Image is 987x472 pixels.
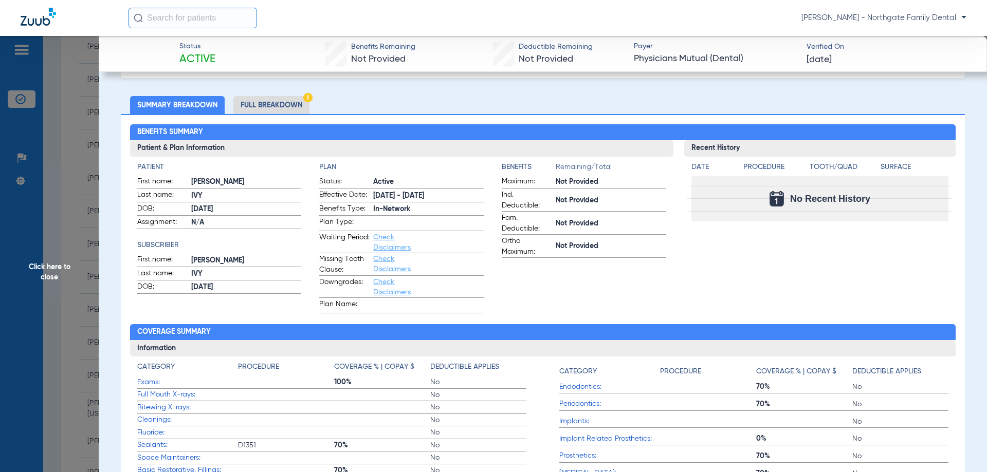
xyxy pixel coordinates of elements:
span: Not Provided [556,177,666,187]
app-breakdown-title: Procedure [660,362,756,381]
span: Not Provided [556,241,666,252]
app-breakdown-title: Benefits [502,162,556,176]
span: Sealants: [137,440,238,450]
app-breakdown-title: Date [691,162,735,176]
h3: Information [130,340,956,356]
span: Endodontics: [559,382,660,392]
h4: Subscriber [137,240,302,251]
span: Missing Tooth Clause: [319,254,370,275]
app-breakdown-title: Procedure [238,362,334,376]
span: In-Network [373,204,484,215]
a: Check Disclaimers [373,234,411,251]
app-breakdown-title: Coverage % | Copay $ [334,362,430,376]
span: No [852,399,948,409]
span: [DATE] - [DATE] [373,191,484,201]
h4: Category [137,362,175,372]
span: Active [373,177,484,187]
span: Assignment: [137,217,188,229]
span: [DATE] [191,204,302,215]
span: DOB: [137,203,188,216]
h4: Category [559,366,597,377]
span: Not Provided [556,218,666,229]
input: Search for patients [129,8,257,28]
span: Full Mouth X-rays: [137,389,238,400]
span: Prosthetics: [559,450,660,461]
h2: Benefits Summary [130,124,956,141]
span: Benefits Remaining [351,42,415,52]
app-breakdown-title: Surface [881,162,948,176]
span: Ind. Deductible: [502,190,552,211]
h3: Recent History [684,140,956,157]
img: Search Icon [134,13,143,23]
span: 0% [756,433,852,444]
span: Maximum: [502,176,552,188]
h4: Deductible Applies [852,366,921,377]
app-breakdown-title: Procedure [743,162,806,176]
span: 70% [756,382,852,392]
h4: Procedure [238,362,279,372]
span: No [430,427,526,438]
span: Waiting Period: [319,232,370,253]
app-breakdown-title: Deductible Applies [852,362,948,381]
h4: Benefits [502,162,556,173]
span: 70% [756,451,852,461]
span: Fam. Deductible: [502,213,552,234]
a: Check Disclaimers [373,255,411,273]
h4: Surface [881,162,948,173]
span: DOB: [137,281,188,294]
h4: Plan [319,162,484,173]
span: Plan Type: [319,217,370,231]
span: No [852,451,948,461]
span: No [430,402,526,412]
img: Calendar [770,191,784,206]
span: Status: [319,176,370,188]
span: IVY [191,191,302,201]
span: No [852,417,948,427]
span: Physicians Mutual (Dental) [634,52,798,65]
h4: Patient [137,162,302,173]
span: Bitewing X-rays: [137,402,238,413]
span: No Recent History [790,194,870,204]
span: Remaining/Total [556,162,666,176]
li: Full Breakdown [233,96,309,114]
span: First name: [137,176,188,188]
span: No [430,390,526,400]
h4: Date [691,162,735,173]
span: Last name: [137,268,188,280]
span: Exams: [137,377,238,388]
a: Check Disclaimers [373,278,411,296]
li: Summary Breakdown [130,96,225,114]
span: 70% [334,440,430,450]
span: No [852,382,948,392]
span: Payer [634,41,798,52]
span: Not Provided [519,54,573,64]
span: Not Provided [351,54,406,64]
span: No [430,452,526,463]
app-breakdown-title: Tooth/Quad [810,162,878,176]
h4: Procedure [660,366,701,377]
app-breakdown-title: Category [137,362,238,376]
span: D1351 [238,440,334,450]
h2: Coverage Summary [130,324,956,341]
span: Space Maintainers: [137,452,238,463]
h4: Coverage % | Copay $ [756,366,836,377]
span: [DATE] [191,282,302,293]
span: Last name: [137,190,188,202]
span: Periodontics: [559,399,660,409]
h4: Tooth/Quad [810,162,878,173]
span: Active [179,52,215,67]
span: Not Provided [556,195,666,206]
span: IVY [191,269,302,279]
span: [DATE] [807,53,832,66]
span: N/A [191,217,302,228]
span: Benefits Type: [319,203,370,216]
span: 70% [756,399,852,409]
app-breakdown-title: Category [559,362,660,381]
span: Fluoride: [137,427,238,438]
span: First name: [137,254,188,267]
span: No [852,433,948,444]
span: Verified On [807,42,971,52]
